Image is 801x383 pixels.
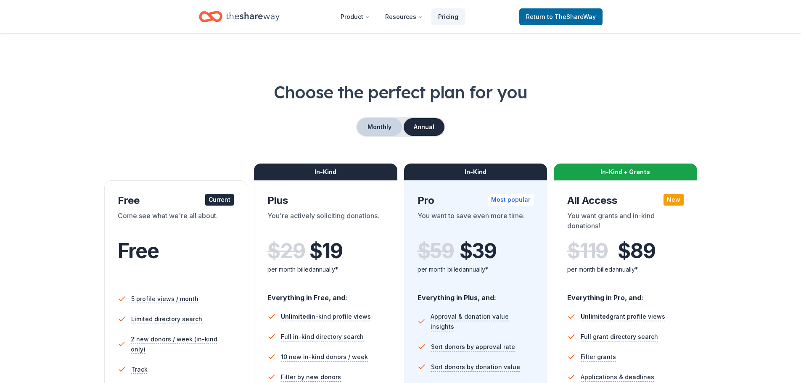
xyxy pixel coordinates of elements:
a: Returnto TheShareWay [519,8,603,25]
div: Free [118,194,234,207]
span: Filter by new donors [281,372,341,382]
span: Approval & donation value insights [431,312,534,332]
span: Sort donors by donation value [431,362,520,372]
button: Resources [378,8,430,25]
span: $ 39 [460,239,497,263]
div: All Access [567,194,684,207]
div: In-Kind + Grants [554,164,697,180]
div: Current [205,194,234,206]
div: per month billed annually* [567,264,684,275]
div: In-Kind [254,164,397,180]
nav: Main [334,7,465,26]
span: Unlimited [581,313,610,320]
div: In-Kind [404,164,547,180]
div: Come see what we're all about. [118,211,234,234]
span: 10 new in-kind donors / week [281,352,368,362]
span: Full in-kind directory search [281,332,364,342]
h1: Choose the perfect plan for you [34,80,767,104]
div: Everything in Pro, and: [567,285,684,303]
div: Most popular [488,194,534,206]
div: per month billed annually* [418,264,534,275]
button: Annual [404,118,444,136]
span: Sort donors by approval rate [431,342,515,352]
div: per month billed annually* [267,264,384,275]
span: 2 new donors / week (in-kind only) [131,334,234,354]
span: to TheShareWay [547,13,596,20]
span: 5 profile views / month [131,294,198,304]
div: You want grants and in-kind donations! [567,211,684,234]
span: Limited directory search [131,314,202,324]
div: You're actively soliciting donations. [267,211,384,234]
span: $ 89 [618,239,655,263]
button: Product [334,8,377,25]
div: Pro [418,194,534,207]
div: Everything in Plus, and: [418,285,534,303]
div: You want to save even more time. [418,211,534,234]
div: Everything in Free, and: [267,285,384,303]
div: New [664,194,684,206]
span: Unlimited [281,313,310,320]
span: $ 19 [309,239,342,263]
button: Monthly [357,118,402,136]
span: Full grant directory search [581,332,658,342]
span: Filter grants [581,352,616,362]
span: in-kind profile views [281,313,371,320]
a: Home [199,7,280,26]
span: Track [131,365,148,375]
span: Applications & deadlines [581,372,654,382]
div: Plus [267,194,384,207]
span: Return [526,12,596,22]
span: grant profile views [581,313,665,320]
span: Free [118,238,159,263]
a: Pricing [431,8,465,25]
